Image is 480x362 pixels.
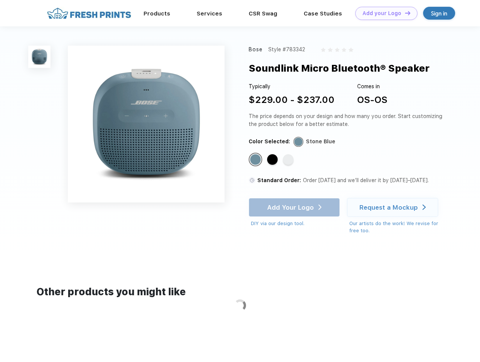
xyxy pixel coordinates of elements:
div: Our artists do the work! We revise for free too. [349,220,445,235]
div: Color Selected: [249,138,290,146]
img: func=resize&h=640 [68,46,225,202]
div: Bose [249,46,263,54]
span: Order [DATE] and we’ll deliver it by [DATE]–[DATE]. [303,177,429,183]
img: func=resize&h=100 [28,46,50,68]
a: Sign in [423,7,455,20]
div: DIY via our design tool. [251,220,340,227]
div: $229.00 - $237.00 [249,93,335,107]
div: Request a Mockup [359,204,418,211]
div: Sign in [431,9,447,18]
div: Stone Blue [306,138,335,146]
img: gray_star.svg [321,48,326,52]
div: Style #783342 [268,46,305,54]
img: gray_star.svg [328,48,332,52]
img: DT [405,11,410,15]
div: Stone Blue [250,154,261,165]
img: gray_star.svg [342,48,346,52]
div: Comes in [357,83,387,90]
a: CSR Swag [249,10,277,17]
div: Typically [249,83,335,90]
img: gray_star.svg [349,48,353,52]
a: Products [144,10,170,17]
div: White Smoke [283,154,294,165]
div: Black [267,154,278,165]
img: white arrow [422,204,426,210]
div: The price depends on your design and how many you order. Start customizing the product below for ... [249,112,445,128]
div: Soundlink Micro Bluetooth® Speaker [249,61,430,75]
img: standard order [249,177,255,184]
img: gray_star.svg [335,48,339,52]
a: Services [197,10,222,17]
div: Add your Logo [362,10,401,17]
div: OS-OS [357,93,387,107]
div: Other products you might like [37,285,443,299]
span: Standard Order: [257,177,301,183]
img: fo%20logo%202.webp [45,7,133,20]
